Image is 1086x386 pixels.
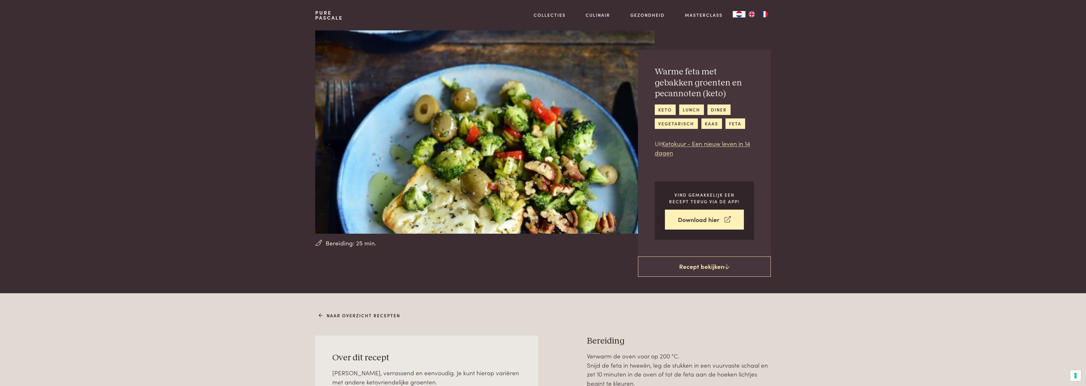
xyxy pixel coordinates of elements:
ul: Language list [745,11,771,17]
a: Masterclass [685,12,723,18]
p: Uit [655,139,754,157]
h3: Over dit recept [332,352,521,364]
a: Ketokuur - Een nieuw leven in 14 dagen [655,139,750,157]
a: diner [707,104,731,115]
a: Culinair [586,12,610,18]
a: EN [745,11,758,17]
h2: Warme feta met gebakken groenten en pecannoten (keto) [655,66,754,99]
a: feta [725,118,745,129]
h3: Bereiding [587,336,771,347]
button: Uw voorkeuren voor toestemming voor trackingtechnologieën [1070,370,1081,381]
span: Bereiding: 25 min. [326,238,376,248]
a: kaas [701,118,722,129]
a: NL [733,11,745,17]
a: FR [758,11,771,17]
a: Recept bekijken [638,256,771,277]
a: keto [655,104,676,115]
a: Gezondheid [630,12,665,18]
a: vegetarisch [655,118,698,129]
img: Warme feta met gebakken groenten en pecannoten (keto) [315,30,654,234]
p: Vind gemakkelijk een recept terug via de app! [665,192,744,205]
aside: Language selected: Nederlands [733,11,771,17]
a: Collecties [534,12,566,18]
div: Language [733,11,745,17]
a: PurePascale [315,10,343,20]
a: Download hier [665,210,744,230]
a: lunch [679,104,704,115]
a: Naar overzicht recepten [319,312,400,319]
